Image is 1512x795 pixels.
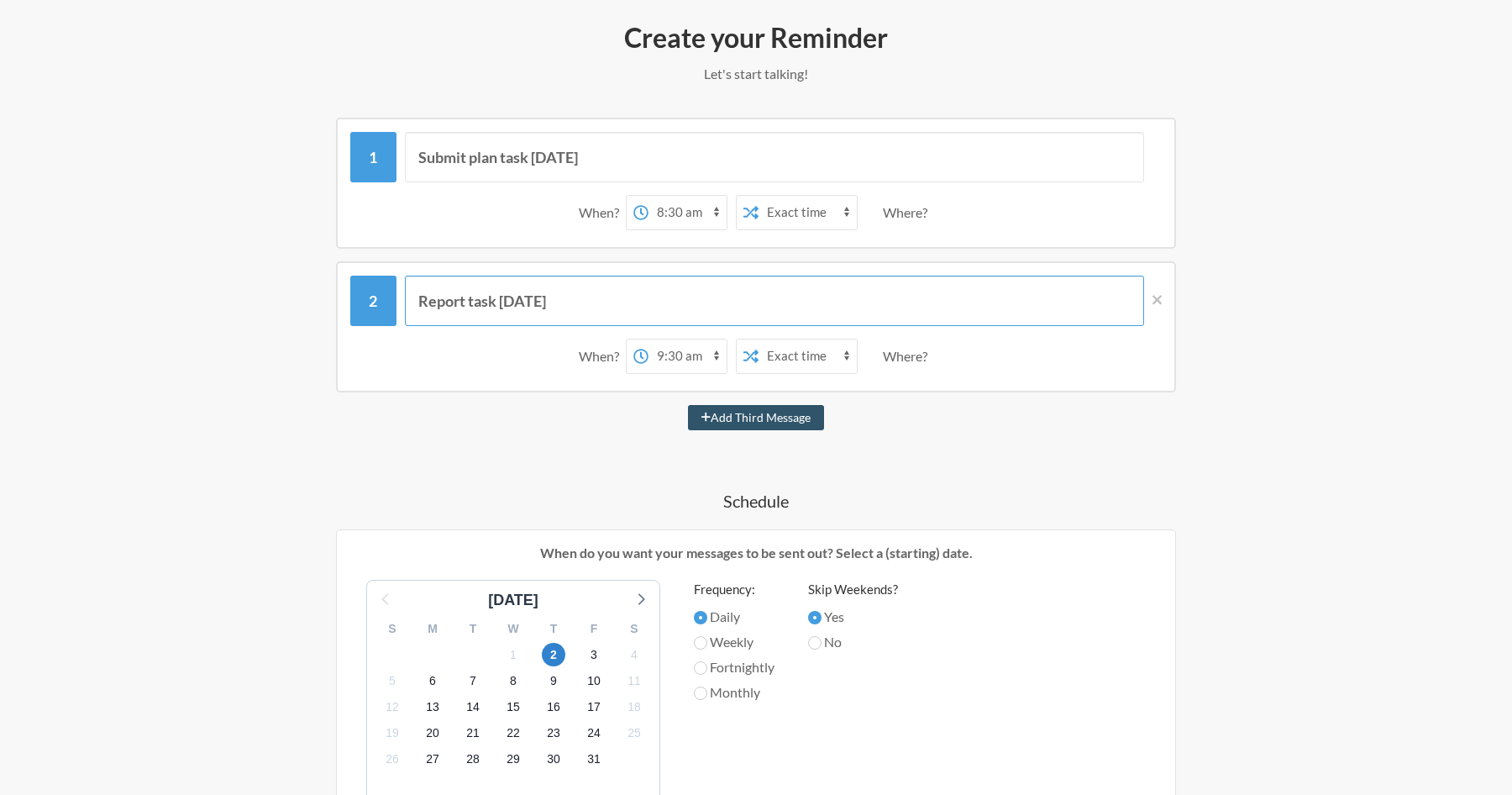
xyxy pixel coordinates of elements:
span: Thursday, November 20, 2025 [421,722,444,745]
div: Where? [883,195,934,230]
div: T [453,616,493,642]
span: Saturday, November 22, 2025 [501,722,525,745]
div: M [412,616,453,642]
span: Sunday, November 2, 2025 [542,643,565,666]
span: Friday, November 7, 2025 [461,669,485,692]
label: Skip Weekends? [808,580,898,599]
label: Frequency: [694,580,774,599]
button: Add Third Message [688,405,824,430]
input: Monthly [694,687,707,700]
span: Tuesday, November 25, 2025 [622,722,646,745]
span: Tuesday, November 4, 2025 [622,643,646,666]
span: Saturday, November 15, 2025 [501,696,525,719]
h2: Create your Reminder [269,20,1243,55]
span: Thursday, November 13, 2025 [421,696,444,719]
span: Tuesday, November 11, 2025 [622,669,646,692]
label: Daily [694,607,774,627]
label: Monthly [694,682,774,703]
label: Fortnightly [694,657,774,677]
span: Sunday, November 23, 2025 [542,722,565,745]
span: Tuesday, November 18, 2025 [622,696,646,719]
span: Saturday, November 1, 2025 [501,643,525,666]
label: Yes [808,607,898,627]
div: F [574,616,614,642]
span: Sunday, November 30, 2025 [542,748,565,771]
span: Thursday, November 27, 2025 [421,748,444,771]
span: Wednesday, November 5, 2025 [381,669,404,692]
div: T [533,616,574,642]
input: Yes [808,611,822,624]
div: When? [579,339,626,374]
div: W [493,616,533,642]
div: When? [579,195,626,230]
span: Wednesday, November 12, 2025 [381,696,404,719]
span: Sunday, November 16, 2025 [542,696,565,719]
span: Saturday, November 29, 2025 [501,748,525,771]
span: Monday, November 3, 2025 [582,643,606,666]
span: Sunday, November 9, 2025 [542,669,565,692]
label: No [808,632,898,652]
span: Friday, November 14, 2025 [461,696,485,719]
span: Monday, November 17, 2025 [582,696,606,719]
input: Fortnightly [694,661,707,675]
span: Monday, December 1, 2025 [582,748,606,771]
span: Monday, November 10, 2025 [582,669,606,692]
span: Friday, November 28, 2025 [461,748,485,771]
p: Let's start talking! [269,64,1243,84]
h4: Schedule [269,489,1243,513]
span: Thursday, November 6, 2025 [421,669,444,692]
span: Saturday, November 8, 2025 [501,669,525,692]
div: S [372,616,412,642]
input: Daily [694,611,707,624]
p: When do you want your messages to be sent out? Select a (starting) date. [349,543,1163,563]
span: Wednesday, November 26, 2025 [381,748,404,771]
label: Weekly [694,632,774,652]
div: Where? [883,339,934,374]
span: Friday, November 21, 2025 [461,722,485,745]
input: Message [405,132,1145,182]
div: S [614,616,654,642]
div: [DATE] [481,589,545,612]
input: No [808,636,822,650]
span: Wednesday, November 19, 2025 [381,722,404,745]
input: Weekly [694,636,707,650]
span: Monday, November 24, 2025 [582,722,606,745]
input: Message [405,276,1145,326]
